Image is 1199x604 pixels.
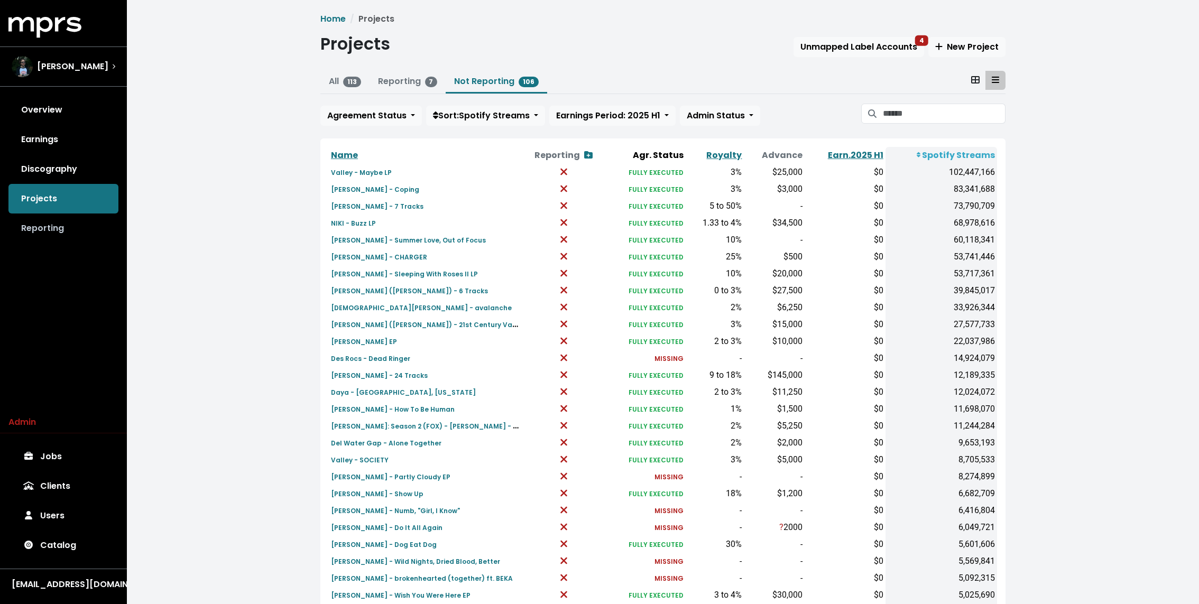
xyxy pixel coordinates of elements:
[886,485,997,502] td: 6,682,709
[331,574,513,583] small: [PERSON_NAME] - brokenhearted (together) ft. BEKA
[654,472,684,481] small: MISSING
[777,421,803,431] span: $5,250
[777,438,803,448] span: $2,000
[805,299,886,316] td: $0
[331,555,500,567] a: [PERSON_NAME] - Wild Nights, Dried Blood, Better
[654,354,684,363] small: MISSING
[331,303,512,312] small: [DEMOGRAPHIC_DATA][PERSON_NAME] - ​avalanche
[343,77,361,87] span: 113
[805,265,886,282] td: $0
[772,387,803,397] span: $11,250
[686,198,744,215] td: 5 to 50%
[331,506,460,515] small: [PERSON_NAME] - Numb, "Girl, I Know"
[629,270,684,278] small: FULLY EXECUTED
[331,270,478,278] small: [PERSON_NAME] - Sleeping With Roses II LP
[800,41,917,53] span: Unmapped Label Accounts
[331,572,513,584] a: [PERSON_NAME] - brokenhearted (together) ft. BEKA
[805,401,886,417] td: $0
[331,200,423,212] a: [PERSON_NAME] - 7 Tracks
[772,268,803,278] span: $20,000
[686,485,744,502] td: 18%
[629,591,684,600] small: FULLY EXECUTED
[805,248,886,265] td: $0
[886,434,997,451] td: 9,653,193
[331,369,428,381] a: [PERSON_NAME] - 24 Tracks
[805,519,886,536] td: $0
[915,35,928,46] span: 4
[37,60,108,73] span: [PERSON_NAME]
[772,319,803,329] span: $15,000
[744,231,805,248] td: -
[886,333,997,350] td: 22,037,986
[886,384,997,401] td: 12,024,072
[331,489,423,498] small: [PERSON_NAME] - Show Up
[331,234,486,246] a: [PERSON_NAME] - Summer Love, Out of Focus
[805,502,886,519] td: $0
[935,41,999,53] span: New Project
[886,248,997,265] td: 53,741,446
[331,523,442,532] small: [PERSON_NAME] - Do It All Again
[331,403,455,415] a: [PERSON_NAME] - How To Be Human
[805,164,886,181] td: $0
[629,202,684,211] small: FULLY EXECUTED
[331,250,427,263] a: [PERSON_NAME] - CHARGER
[425,77,438,87] span: 7
[744,198,805,215] td: -
[629,439,684,448] small: FULLY EXECUTED
[686,265,744,282] td: 10%
[828,149,883,161] a: Earn.2025 H1
[886,164,997,181] td: 102,447,166
[706,149,742,161] a: Royalty
[886,587,997,603] td: 5,025,690
[686,164,744,181] td: 3%
[320,13,1006,25] nav: breadcrumb
[883,104,1006,124] input: Search projects
[331,219,376,228] small: NIKI - Buzz LP
[331,301,512,313] a: [DEMOGRAPHIC_DATA][PERSON_NAME] - ​avalanche
[331,436,441,449] a: Del Water Gap - Alone Together
[886,231,997,248] td: 60,118,341
[12,56,33,77] img: The selected account / producer
[777,302,803,312] span: $6,250
[686,401,744,417] td: 1%
[686,468,744,485] td: -
[331,168,392,177] small: Valley - Maybe LP
[686,434,744,451] td: 2%
[772,336,803,346] span: $10,000
[886,519,997,536] td: 6,049,721
[805,485,886,502] td: $0
[331,185,419,194] small: [PERSON_NAME] - Coping
[331,371,428,380] small: [PERSON_NAME] - 24 Tracks
[971,76,980,84] svg: Card View
[744,350,805,367] td: -
[744,536,805,553] td: -
[886,282,997,299] td: 39,845,017
[654,574,684,583] small: MISSING
[928,37,1006,57] button: New Project
[331,149,358,161] a: Name
[805,536,886,553] td: $0
[744,553,805,570] td: -
[331,589,471,601] a: [PERSON_NAME] - Wish You Were Here EP
[426,106,545,126] button: Sort:Spotify Streams
[629,337,684,346] small: FULLY EXECUTED
[886,147,997,164] th: Spotify Streams
[744,502,805,519] td: -
[686,553,744,570] td: -
[886,401,997,417] td: 11,698,070
[331,487,423,499] a: [PERSON_NAME] - Show Up
[629,371,684,380] small: FULLY EXECUTED
[331,557,500,566] small: [PERSON_NAME] - Wild Nights, Dried Blood, Better
[654,523,684,532] small: MISSING
[331,286,488,295] small: [PERSON_NAME] ([PERSON_NAME]) - 6 Tracks
[680,106,760,126] button: Admin Status
[805,367,886,384] td: $0
[686,587,744,603] td: 3 to 4%
[320,106,422,126] button: Agreement Status
[654,557,684,566] small: MISSING
[331,472,450,481] small: [PERSON_NAME] - Partly Cloudy EP
[8,578,118,591] button: [EMAIL_ADDRESS][DOMAIN_NAME]
[331,217,376,229] a: NIKI - Buzz LP
[886,417,997,434] td: 11,244,284
[629,320,684,329] small: FULLY EXECUTED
